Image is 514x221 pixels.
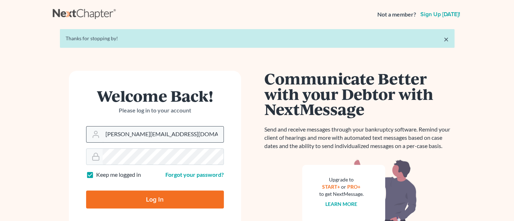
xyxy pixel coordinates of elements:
[66,35,449,42] div: Thanks for stopping by!
[86,88,224,103] h1: Welcome Back!
[86,190,224,208] input: Log In
[103,126,223,142] input: Email Address
[419,11,462,17] a: Sign up [DATE]!
[341,184,346,190] span: or
[325,201,357,207] a: Learn more
[264,71,454,117] h1: Communicate Better with your Debtor with NextMessage
[86,106,224,115] p: Please log in to your account
[377,10,416,19] strong: Not a member?
[165,171,224,178] a: Forgot your password?
[347,184,360,190] a: PRO+
[444,35,449,43] a: ×
[96,171,141,179] label: Keep me logged in
[322,184,340,190] a: START+
[264,125,454,150] p: Send and receive messages through your bankruptcy software. Remind your client of hearings and mo...
[319,190,364,198] div: to get NextMessage.
[319,176,364,183] div: Upgrade to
